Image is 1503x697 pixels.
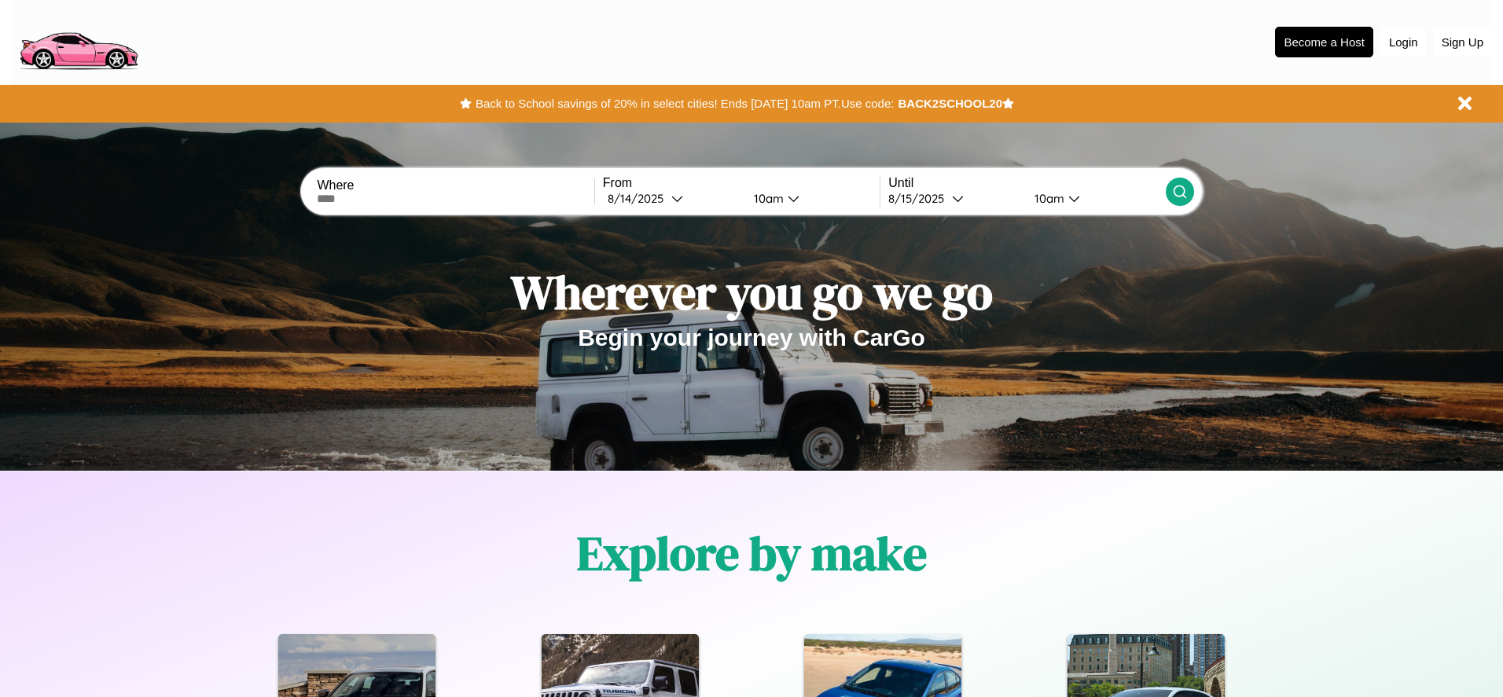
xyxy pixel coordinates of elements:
div: 10am [746,191,788,206]
button: 10am [741,190,880,207]
div: 10am [1027,191,1068,206]
h1: Explore by make [577,521,927,585]
button: Sign Up [1434,28,1491,57]
button: 10am [1022,190,1165,207]
b: BACK2SCHOOL20 [898,97,1002,110]
button: Become a Host [1275,27,1373,57]
label: From [603,176,880,190]
label: Until [888,176,1165,190]
button: Login [1381,28,1426,57]
div: 8 / 15 / 2025 [888,191,952,206]
button: Back to School savings of 20% in select cities! Ends [DATE] 10am PT.Use code: [472,93,898,115]
div: 8 / 14 / 2025 [608,191,671,206]
button: 8/14/2025 [603,190,741,207]
img: logo [12,8,145,74]
label: Where [317,178,593,193]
